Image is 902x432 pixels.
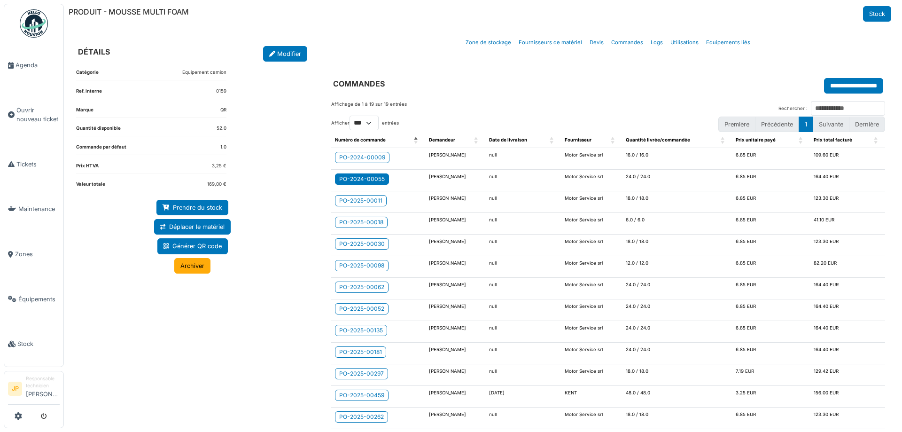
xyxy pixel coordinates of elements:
td: 3.25 EUR [732,386,810,408]
div: 6.0 / 6.0 [626,217,728,224]
td: 6.85 EUR [732,299,810,321]
div: 24.0 / 24.0 [626,346,728,353]
a: PO-2025-00011 [335,195,387,206]
a: PO-2025-00018 [335,217,388,228]
h6: PRODUIT - MOUSSE MULTI FOAM [69,8,189,16]
div: null [489,411,557,418]
a: PO-2025-00135 [335,325,387,336]
span: Fournisseur: Activate to sort [611,133,616,148]
span: Prix unitaire payé: Activate to sort [799,133,804,148]
div: PO-2025-00181 [339,348,382,356]
td: [PERSON_NAME] [425,299,485,321]
td: Motor Service srl [561,191,622,213]
a: Modifier [263,46,307,62]
div: null [489,260,557,267]
td: [PERSON_NAME] [425,213,485,235]
span: Agenda [16,61,60,70]
td: Motor Service srl [561,170,622,191]
td: 123.30 EUR [810,408,885,429]
span: Numéro de commande: Activate to invert sorting [414,133,420,148]
span: Ouvrir nouveau ticket [16,106,60,124]
td: 164.40 EUR [810,170,885,191]
td: Motor Service srl [561,299,622,321]
a: PO-2025-00030 [335,238,389,250]
span: Numéro de commande [335,137,386,142]
div: null [489,303,557,310]
td: Motor Service srl [561,256,622,278]
td: 129.42 EUR [810,364,885,386]
td: Motor Service srl [561,148,622,170]
td: [PERSON_NAME] [425,170,485,191]
div: 24.0 / 24.0 [626,173,728,181]
div: Responsable technicien [26,375,60,390]
div: 24.0 / 24.0 [626,303,728,310]
td: 6.85 EUR [732,256,810,278]
div: 12.0 / 12.0 [626,260,728,267]
td: Motor Service srl [561,343,622,364]
dt: Ref. interne [76,88,102,99]
a: PO-2025-00098 [335,260,389,271]
a: Commandes [607,31,647,54]
td: KENT [561,386,622,408]
a: Devis [586,31,607,54]
span: Fournisseur [565,137,591,142]
a: Stock [4,322,63,367]
a: Équipements [4,277,63,322]
td: Motor Service srl [561,321,622,343]
span: Tickets [16,160,60,169]
div: 18.0 / 18.0 [626,238,728,245]
dd: 1.0 [220,144,226,151]
td: Motor Service srl [561,213,622,235]
td: 6.85 EUR [732,148,810,170]
div: PO-2025-00062 [339,283,384,291]
td: [PERSON_NAME] [425,235,485,256]
dt: Quantité disponible [76,125,121,136]
div: [DATE] [489,390,557,397]
td: [PERSON_NAME] [425,386,485,408]
td: [PERSON_NAME] [425,256,485,278]
select: Afficherentrées [350,116,379,130]
span: Quantité livrée/commandée: Activate to sort [721,133,726,148]
div: null [489,152,557,159]
div: null [489,346,557,353]
a: PO-2025-00062 [335,282,389,293]
a: PO-2025-00459 [335,390,389,401]
td: 6.85 EUR [732,213,810,235]
div: 24.0 / 24.0 [626,325,728,332]
td: 82.20 EUR [810,256,885,278]
span: Demandeur: Activate to sort [474,133,480,148]
div: Affichage de 1 à 19 sur 19 entrées [331,101,407,116]
a: Déplacer le matériel [154,219,231,235]
td: 109.60 EUR [810,148,885,170]
dd: QR [220,107,226,114]
td: Motor Service srl [561,364,622,386]
h6: DÉTAILS [78,47,110,56]
a: PO-2025-00262 [335,411,388,423]
span: Date de livraison: Activate to sort [550,133,555,148]
td: 6.85 EUR [732,343,810,364]
label: Afficher entrées [331,116,399,130]
td: 6.85 EUR [732,170,810,191]
div: 18.0 / 18.0 [626,195,728,202]
div: 24.0 / 24.0 [626,282,728,289]
li: [PERSON_NAME] [26,375,60,402]
div: 18.0 / 18.0 [626,368,728,375]
dt: Valeur totale [76,181,105,192]
div: null [489,238,557,245]
td: Motor Service srl [561,408,622,429]
dt: Catégorie [76,69,99,80]
dd: 52.0 [217,125,226,132]
td: 123.30 EUR [810,191,885,213]
span: Équipements [18,295,60,304]
div: null [489,195,557,202]
div: PO-2025-00018 [339,218,383,227]
button: 1 [799,117,813,132]
dd: Equipement camion [182,69,226,76]
nav: pagination [718,117,885,132]
a: PO-2024-00055 [335,173,389,185]
span: Demandeur [429,137,455,142]
a: Prendre du stock [156,200,228,215]
div: 18.0 / 18.0 [626,411,728,418]
a: Générer QR code [157,238,228,254]
span: Prix total facturé [814,137,852,142]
